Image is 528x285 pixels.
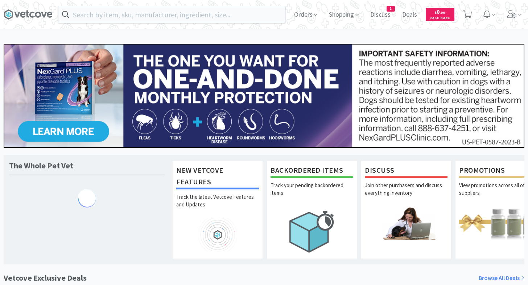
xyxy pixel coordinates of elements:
[365,207,447,240] img: hero_discuss.png
[365,164,447,178] h1: Discuss
[176,218,259,251] img: hero_feature_roadmap.png
[271,164,353,178] h1: Backordered Items
[430,16,450,21] span: Cash Back
[4,44,524,148] img: 24562ba5414042f391a945fa418716b7_350.jpg
[271,181,353,207] p: Track your pending backordered items
[4,272,87,284] h1: Vetcove Exclusive Deals
[267,160,357,259] a: Backordered ItemsTrack your pending backordered items
[387,6,395,11] span: 1
[367,12,393,18] a: Discuss1
[172,160,263,259] a: New Vetcove FeaturesTrack the latest Vetcove Features and Updates
[479,273,524,283] a: Browse All Deals
[365,181,447,207] p: Join other purchasers and discuss everything inventory
[58,6,285,23] input: Search by item, sku, manufacturer, ingredient, size...
[435,10,437,15] span: $
[399,12,420,18] a: Deals
[176,193,259,218] p: Track the latest Vetcove Features and Updates
[440,10,445,15] span: . 00
[361,160,451,259] a: DiscussJoin other purchasers and discuss everything inventory
[9,160,73,171] h1: The Whole Pet Vet
[176,164,259,189] h1: New Vetcove Features
[426,5,454,24] a: $0.00Cash Back
[271,207,353,256] img: hero_backorders.png
[435,8,445,15] span: 0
